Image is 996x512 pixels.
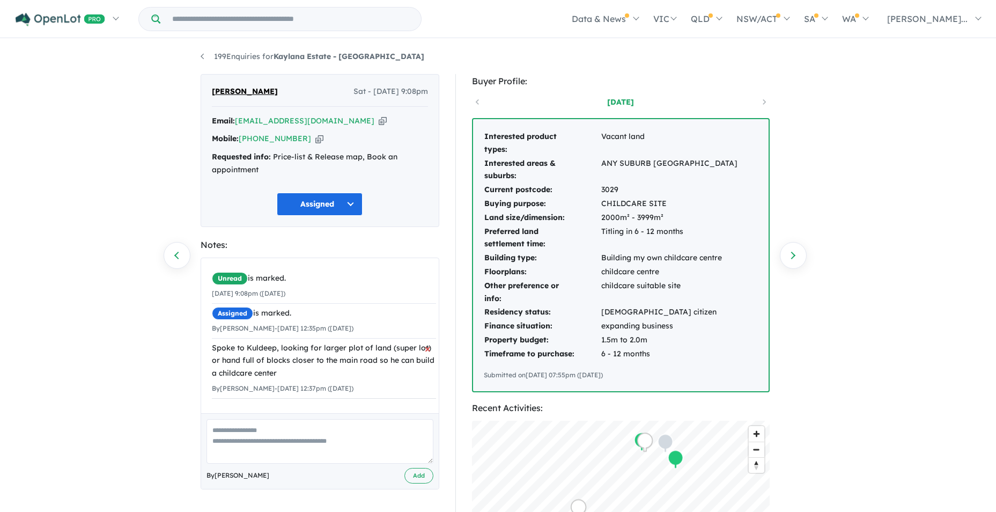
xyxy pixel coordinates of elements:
a: [DATE] [575,97,666,107]
td: Land size/dimension: [484,211,601,225]
td: ANY SUBURB [GEOGRAPHIC_DATA] [601,157,738,184]
div: Recent Activities: [472,401,770,415]
td: Current postcode: [484,183,601,197]
td: Other preference or info: [484,279,601,306]
div: Submitted on [DATE] 07:55pm ([DATE]) [484,370,758,381]
button: Copy [379,115,387,127]
div: Price-list & Release map, Book an appointment [212,151,428,177]
button: Zoom in [749,426,764,442]
td: childcare suitable site [601,279,738,306]
td: Interested product types: [484,130,601,157]
td: Preferred land settlement time: [484,225,601,252]
button: Reset bearing to north [749,457,764,473]
td: 2000m² - 3999m² [601,211,738,225]
td: CHILDCARE SITE [601,197,738,211]
input: Try estate name, suburb, builder or developer [163,8,419,31]
span: × [425,339,431,359]
nav: breadcrumb [201,50,796,63]
div: Map marker [657,433,673,453]
td: Vacant land [601,130,738,157]
td: Building type: [484,251,601,265]
td: childcare centre [601,265,738,279]
button: Copy [315,133,323,144]
button: Assigned [277,193,363,216]
div: Spoke to Kuldeep, looking for larger plot of land (super lot) or hand full of blocks closer to th... [212,342,436,380]
a: [EMAIL_ADDRESS][DOMAIN_NAME] [235,116,374,126]
td: Buying purpose: [484,197,601,211]
div: Map marker [637,432,653,452]
button: Zoom out [749,442,764,457]
td: 1.5m to 2.0m [601,333,738,347]
img: Openlot PRO Logo White [16,13,105,26]
td: Property budget: [484,333,601,347]
td: Interested areas & suburbs: [484,157,601,184]
span: [PERSON_NAME]... [887,13,968,24]
td: Floorplans: [484,265,601,279]
button: Add [404,468,433,484]
a: 199Enquiries forKaylana Estate - [GEOGRAPHIC_DATA] [201,52,424,61]
strong: Mobile: [212,134,239,143]
div: Notes: [201,238,439,252]
div: Map marker [667,449,683,469]
td: Titling in 6 - 12 months [601,225,738,252]
td: 6 - 12 months [601,347,738,361]
td: Residency status: [484,305,601,319]
small: By [PERSON_NAME] - [DATE] 12:35pm ([DATE]) [212,324,353,332]
td: Finance situation: [484,319,601,333]
div: Map marker [633,431,650,451]
strong: Email: [212,116,235,126]
small: By [PERSON_NAME] - [DATE] 12:37pm ([DATE]) [212,384,353,392]
span: Assigned [212,307,253,320]
td: expanding business [601,319,738,333]
strong: Kaylana Estate - [GEOGRAPHIC_DATA] [274,52,424,61]
span: Zoom out [749,442,764,457]
strong: Requested info: [212,152,271,162]
small: [DATE] 9:08pm ([DATE]) [212,289,285,297]
span: By [PERSON_NAME] [206,470,269,481]
div: Buyer Profile: [472,74,770,89]
div: is marked. [212,272,436,285]
td: 3029 [601,183,738,197]
td: Timeframe to purchase: [484,347,601,361]
a: [PHONE_NUMBER] [239,134,311,143]
span: [PERSON_NAME] [212,85,278,98]
td: Building my own childcare centre [601,251,738,265]
td: [DEMOGRAPHIC_DATA] citizen [601,305,738,319]
div: is marked. [212,307,436,320]
span: Reset bearing to north [749,458,764,473]
span: Unread [212,272,248,285]
span: Sat - [DATE] 9:08pm [353,85,428,98]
